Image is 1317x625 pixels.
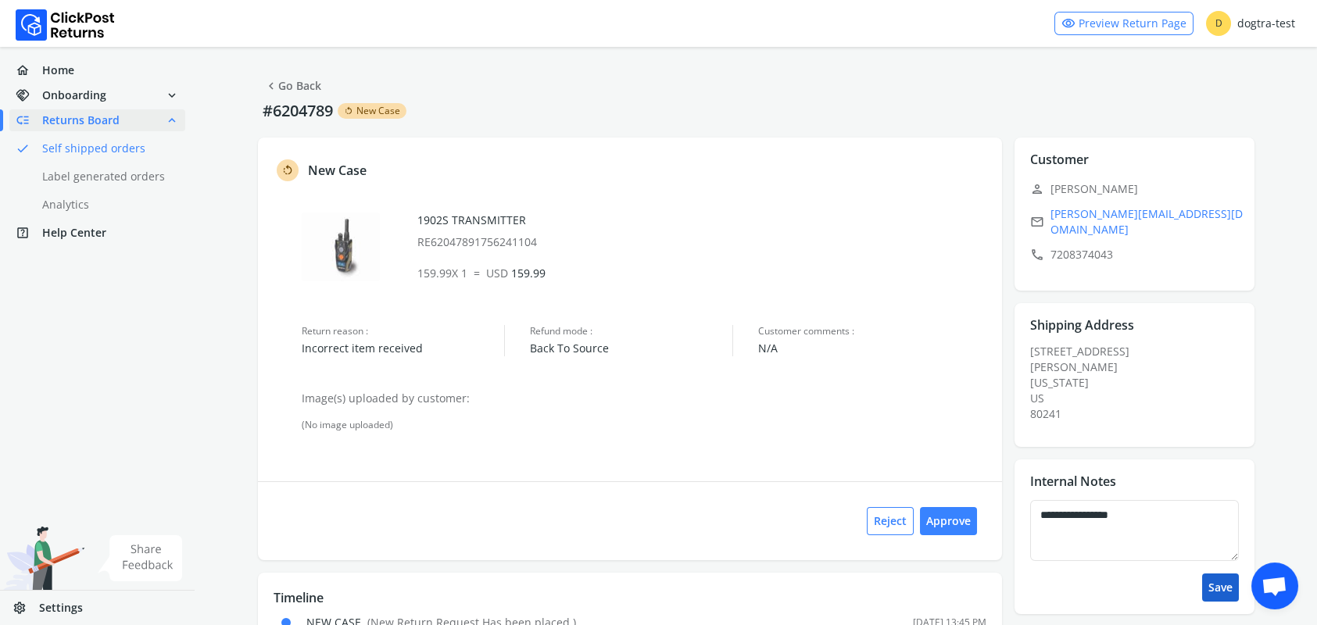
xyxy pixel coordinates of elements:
span: email [1030,211,1044,233]
span: N/A [758,341,986,356]
span: help_center [16,222,42,244]
a: email[PERSON_NAME][EMAIL_ADDRESS][DOMAIN_NAME] [1030,206,1248,237]
span: home [16,59,42,81]
button: Reject [867,507,914,535]
p: Image(s) uploaded by customer: [302,391,986,406]
span: settings [13,597,39,619]
a: Go Back [264,75,321,97]
a: help_centerHelp Center [9,222,185,244]
span: expand_less [165,109,179,131]
span: handshake [16,84,42,106]
div: [PERSON_NAME] [1030,359,1248,375]
p: Shipping Address [1030,316,1134,334]
img: share feedback [98,535,183,581]
a: visibilityPreview Return Page [1054,12,1194,35]
span: Settings [39,600,83,616]
div: US [1030,391,1248,406]
span: low_priority [16,109,42,131]
img: Logo [16,9,115,41]
div: 1902S TRANSMITTER [417,212,986,250]
span: USD [486,266,508,280]
p: 159.99 X 1 [417,266,986,281]
span: Return reason : [302,325,504,337]
span: rotate_left [344,105,353,117]
span: Incorrect item received [302,341,504,356]
div: dogtra-test [1206,11,1295,36]
span: Help Center [42,225,106,241]
a: Open chat [1251,562,1298,609]
a: Label generated orders [9,166,204,187]
div: (No image uploaded) [302,419,986,431]
span: person [1030,178,1044,200]
p: Customer [1030,150,1089,169]
div: 80241 [1030,406,1248,422]
span: chevron_left [264,75,278,97]
p: New Case [308,161,367,180]
p: Timeline [274,588,986,607]
span: Home [42,62,74,78]
img: row_image [302,212,380,281]
div: [STREET_ADDRESS] [1030,344,1248,422]
span: rotate_left [281,161,294,180]
span: Back To Source [530,341,732,356]
span: = [474,266,480,280]
span: 159.99 [486,266,546,280]
span: Onboarding [42,87,106,103]
span: Refund mode : [530,325,732,337]
button: chevron_leftGo Back [258,72,327,100]
button: Approve [920,507,977,535]
a: Analytics [9,194,204,216]
p: [PERSON_NAME] [1030,178,1248,200]
p: #6204789 [258,100,338,122]
a: homeHome [9,59,185,81]
span: visibility [1061,12,1075,34]
span: expand_more [165,84,179,106]
div: [US_STATE] [1030,375,1248,391]
span: call [1030,244,1044,266]
p: Internal Notes [1030,472,1116,491]
p: 7208374043 [1030,244,1248,266]
span: New Case [356,105,400,117]
a: doneSelf shipped orders [9,137,204,159]
span: Returns Board [42,112,120,128]
span: D [1206,11,1231,36]
span: Customer comments : [758,325,986,337]
p: RE62047891756241104 [417,234,986,250]
span: done [16,137,30,159]
button: Save [1202,573,1239,602]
